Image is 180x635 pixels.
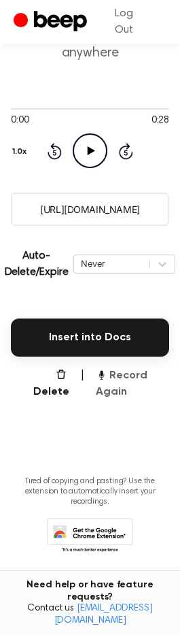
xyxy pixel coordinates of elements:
span: | [80,368,85,400]
span: 0:28 [151,114,169,128]
a: Beep [14,9,90,35]
p: Tired of copying and pasting? Use the extension to automatically insert your recordings. [11,476,169,507]
a: [EMAIL_ADDRESS][DOMAIN_NAME] [54,604,153,625]
span: Contact us [8,603,172,627]
button: Record Again [96,368,169,400]
p: Copy the link and paste it anywhere [11,28,169,62]
button: Insert into Docs [11,319,169,357]
div: Never [81,257,143,270]
button: Delete [27,368,69,400]
button: 1.0x [11,140,32,163]
p: Auto-Delete/Expire [5,248,69,280]
span: 0:00 [11,114,29,128]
